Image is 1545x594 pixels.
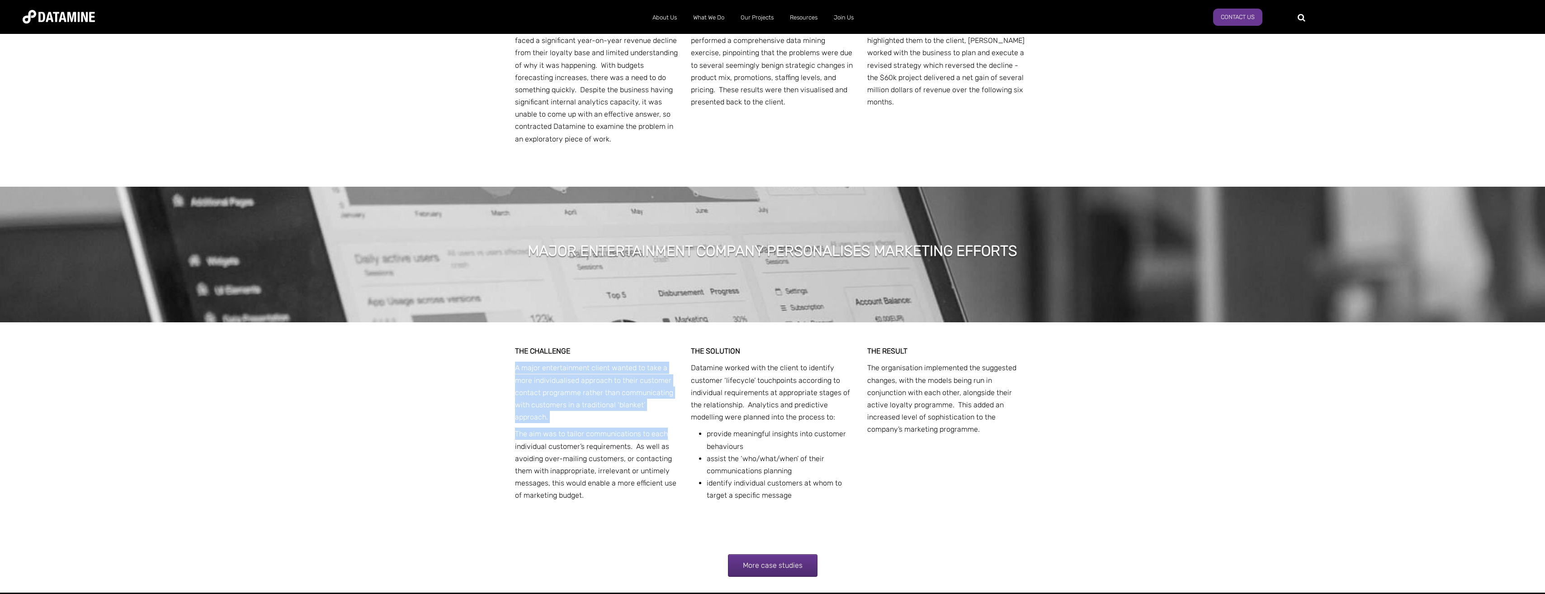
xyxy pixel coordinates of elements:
li: provide meaningful insights into customer behaviours [707,428,854,452]
a: More case studies [728,554,817,577]
strong: THE RESULT [867,347,907,355]
li: identify individual customers at whom to target a specific message [707,477,854,501]
a: Resources [782,6,826,29]
p: The aim was to tailor communications to each individual customer’s requirements. As well as avoid... [515,428,678,501]
p: The organisation implemented the suggested changes, with the models being run in conjunction with... [867,362,1030,435]
h1: MAJOR ENTERTAINMENT COMPANY PERSONALISES MARKETING EFFORTS [528,241,1017,261]
a: What We Do [685,6,732,29]
p: Datamine pulled thousands of variables and performed a comprehensive data mining exercise, pinpoi... [691,22,854,108]
a: Our Projects [732,6,782,29]
strong: THE CHALLENGE [515,347,570,355]
a: Contact Us [1213,9,1262,26]
a: About Us [644,6,685,29]
li: assist the ‘who/what/when’ of their communications planning [707,453,854,477]
strong: THE SOLUTION [691,347,740,355]
p: A major entertainment client wanted to take a more individualised approach to their customer cont... [515,362,678,423]
p: Having specifically identified the issues and highlighted them to the client, [PERSON_NAME] worke... [867,22,1030,108]
a: Join Us [826,6,862,29]
p: A large international entertainment business faced a significant year-on-year revenue decline fro... [515,22,678,145]
img: Datamine [23,10,95,24]
p: Datamine worked with the client to identify customer ‘lifecycle’ touchpoints according to individ... [691,362,854,423]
